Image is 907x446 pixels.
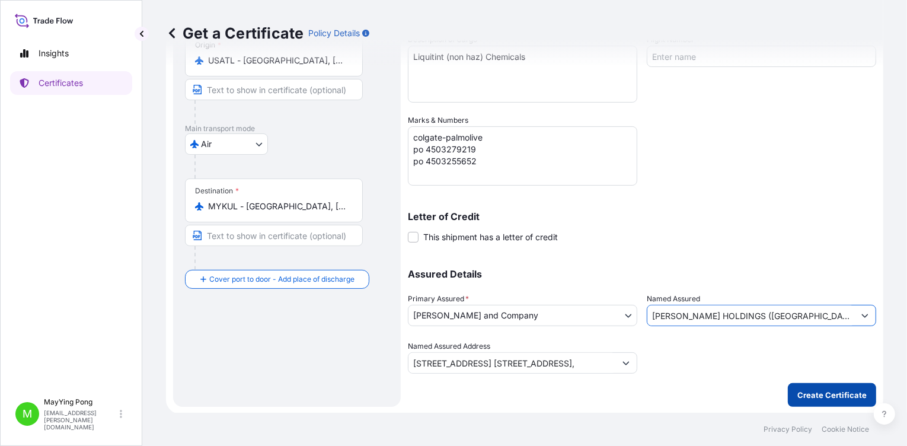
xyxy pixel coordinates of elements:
p: [EMAIL_ADDRESS][PERSON_NAME][DOMAIN_NAME] [44,409,117,431]
a: Privacy Policy [764,425,812,434]
span: Air [201,138,212,150]
input: Text to appear on certificate [185,79,363,100]
span: [PERSON_NAME] and Company [413,310,538,321]
button: [PERSON_NAME] and Company [408,305,637,326]
input: Destination [208,200,348,212]
p: Create Certificate [797,389,867,401]
label: Named Assured Address [408,340,490,352]
p: MayYing Pong [44,397,117,407]
input: Named Assured Address [408,352,615,374]
input: Text to appear on certificate [185,225,363,246]
a: Certificates [10,71,132,95]
button: Cover port to door - Add place of discharge [185,270,369,289]
p: Policy Details [308,27,360,39]
a: Insights [10,42,132,65]
button: Show suggestions [615,352,637,374]
p: Certificates [39,77,83,89]
div: Destination [195,186,239,196]
p: Main transport mode [185,124,389,133]
input: Assured Name [647,305,854,326]
span: Cover port to door - Add place of discharge [209,273,355,285]
p: Get a Certificate [166,24,304,43]
p: Letter of Credit [408,212,876,221]
span: This shipment has a letter of credit [423,231,558,243]
span: Primary Assured [408,293,469,305]
p: Insights [39,47,69,59]
label: Named Assured [647,293,700,305]
span: M [23,408,32,420]
button: Show suggestions [854,305,876,326]
a: Cookie Notice [822,425,869,434]
button: Select transport [185,133,268,155]
p: Assured Details [408,269,876,279]
label: Marks & Numbers [408,114,468,126]
button: Create Certificate [788,383,876,407]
